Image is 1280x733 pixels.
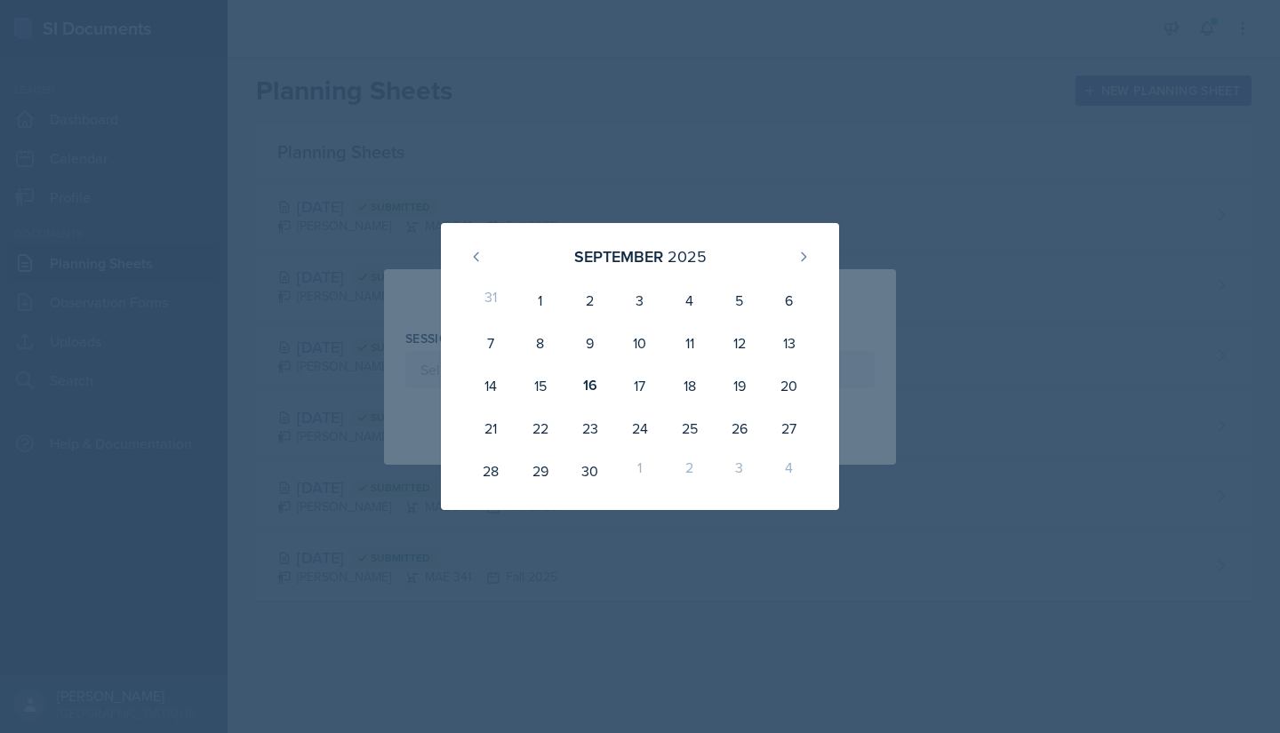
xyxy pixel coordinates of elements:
[764,407,814,450] div: 27
[516,364,565,407] div: 15
[565,407,615,450] div: 23
[565,364,615,407] div: 16
[615,322,665,364] div: 10
[715,407,764,450] div: 26
[665,450,715,492] div: 2
[715,450,764,492] div: 3
[565,450,615,492] div: 30
[715,279,764,322] div: 5
[715,364,764,407] div: 19
[715,322,764,364] div: 12
[516,407,565,450] div: 22
[466,279,516,322] div: 31
[516,450,565,492] div: 29
[665,279,715,322] div: 4
[565,279,615,322] div: 2
[574,244,663,268] div: September
[565,322,615,364] div: 9
[516,279,565,322] div: 1
[764,364,814,407] div: 20
[764,322,814,364] div: 13
[615,450,665,492] div: 1
[665,407,715,450] div: 25
[615,279,665,322] div: 3
[466,322,516,364] div: 7
[615,407,665,450] div: 24
[466,407,516,450] div: 21
[615,364,665,407] div: 17
[665,322,715,364] div: 11
[466,450,516,492] div: 28
[764,450,814,492] div: 4
[668,244,707,268] div: 2025
[466,364,516,407] div: 14
[665,364,715,407] div: 18
[764,279,814,322] div: 6
[516,322,565,364] div: 8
